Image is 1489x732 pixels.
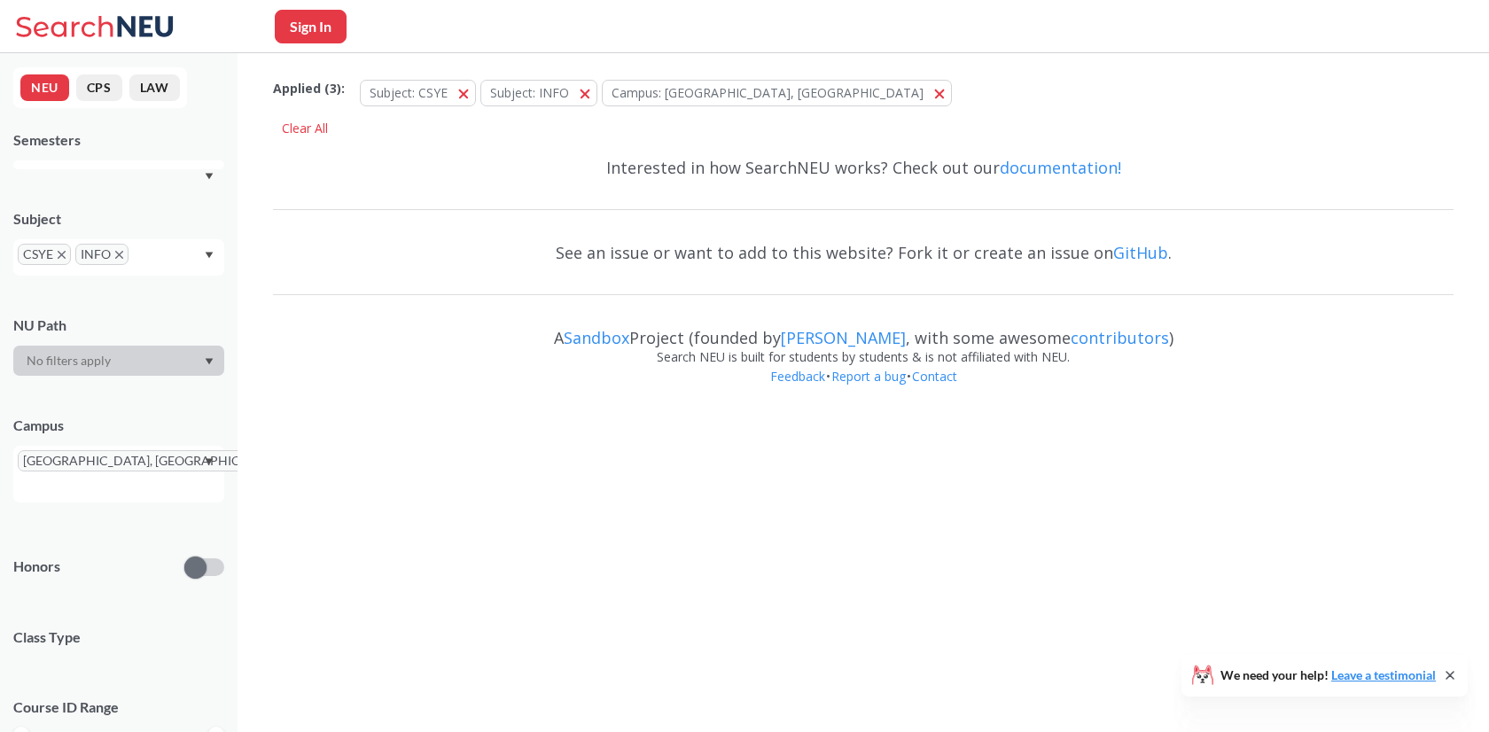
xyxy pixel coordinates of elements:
[18,450,300,471] span: [GEOGRAPHIC_DATA], [GEOGRAPHIC_DATA]X to remove pill
[13,346,224,376] div: Dropdown arrow
[115,251,123,259] svg: X to remove pill
[275,10,347,43] button: Sign In
[781,327,906,348] a: [PERSON_NAME]
[1000,157,1121,178] a: documentation!
[13,697,224,718] p: Course ID Range
[1220,669,1436,681] span: We need your help!
[13,315,224,335] div: NU Path
[13,130,224,150] div: Semesters
[76,74,122,101] button: CPS
[13,416,224,435] div: Campus
[13,446,224,502] div: [GEOGRAPHIC_DATA], [GEOGRAPHIC_DATA]X to remove pillDropdown arrow
[480,80,597,106] button: Subject: INFO
[769,368,826,385] a: Feedback
[13,239,224,276] div: CSYEX to remove pillINFOX to remove pillDropdown arrow
[205,458,214,465] svg: Dropdown arrow
[58,251,66,259] svg: X to remove pill
[129,74,180,101] button: LAW
[360,80,476,106] button: Subject: CSYE
[612,84,924,101] span: Campus: [GEOGRAPHIC_DATA], [GEOGRAPHIC_DATA]
[205,358,214,365] svg: Dropdown arrow
[1113,242,1168,263] a: GitHub
[911,368,958,385] a: Contact
[205,173,214,180] svg: Dropdown arrow
[273,142,1454,193] div: Interested in how SearchNEU works? Check out our
[13,627,224,647] span: Class Type
[75,244,129,265] span: INFOX to remove pill
[830,368,907,385] a: Report a bug
[273,347,1454,367] div: Search NEU is built for students by students & is not affiliated with NEU.
[273,227,1454,278] div: See an issue or want to add to this website? Fork it or create an issue on .
[1331,667,1436,682] a: Leave a testimonial
[564,327,629,348] a: Sandbox
[273,115,337,142] div: Clear All
[20,74,69,101] button: NEU
[13,209,224,229] div: Subject
[273,79,345,98] span: Applied ( 3 ):
[273,312,1454,347] div: A Project (founded by , with some awesome )
[370,84,448,101] span: Subject: CSYE
[490,84,569,101] span: Subject: INFO
[13,557,60,577] p: Honors
[205,252,214,259] svg: Dropdown arrow
[602,80,952,106] button: Campus: [GEOGRAPHIC_DATA], [GEOGRAPHIC_DATA]
[18,244,71,265] span: CSYEX to remove pill
[1071,327,1169,348] a: contributors
[273,367,1454,413] div: • •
